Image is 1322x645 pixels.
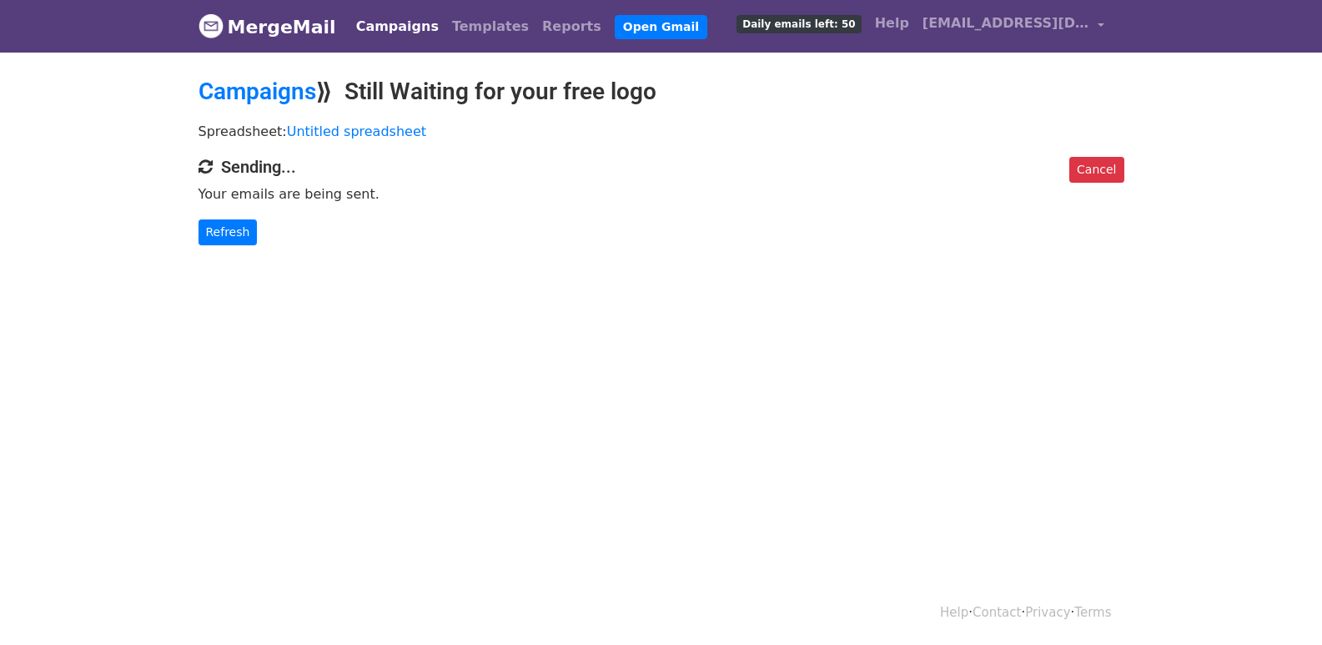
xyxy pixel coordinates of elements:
[199,123,1124,140] p: Spreadsheet:
[1069,157,1123,183] a: Cancel
[199,78,1124,106] h2: ⟫ Still Waiting for your free logo
[535,10,608,43] a: Reports
[199,157,1124,177] h4: Sending...
[199,13,224,38] img: MergeMail logo
[736,15,861,33] span: Daily emails left: 50
[916,7,1111,46] a: [EMAIL_ADDRESS][DOMAIN_NAME]
[1025,605,1070,620] a: Privacy
[199,9,336,44] a: MergeMail
[922,13,1089,33] span: [EMAIL_ADDRESS][DOMAIN_NAME]
[940,605,968,620] a: Help
[1074,605,1111,620] a: Terms
[199,219,258,245] a: Refresh
[199,78,316,105] a: Campaigns
[199,185,1124,203] p: Your emails are being sent.
[445,10,535,43] a: Templates
[730,7,867,40] a: Daily emails left: 50
[973,605,1021,620] a: Contact
[615,15,707,39] a: Open Gmail
[287,123,426,139] a: Untitled spreadsheet
[868,7,916,40] a: Help
[349,10,445,43] a: Campaigns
